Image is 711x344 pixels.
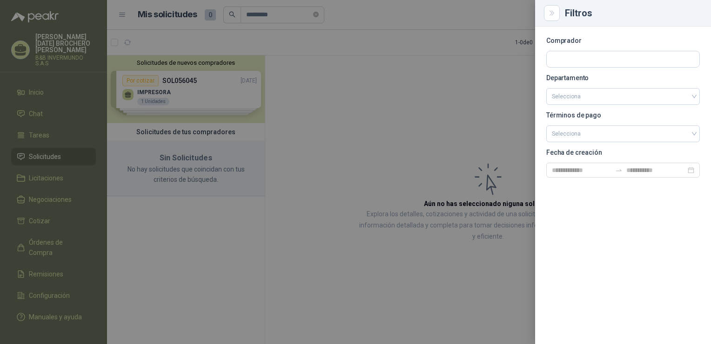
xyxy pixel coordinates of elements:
button: Close [546,7,557,19]
span: swap-right [615,166,623,174]
p: Departamento [546,75,700,81]
p: Términos de pago [546,112,700,118]
p: Fecha de creación [546,150,700,155]
p: Comprador [546,38,700,43]
span: to [615,166,623,174]
div: Filtros [565,8,700,18]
